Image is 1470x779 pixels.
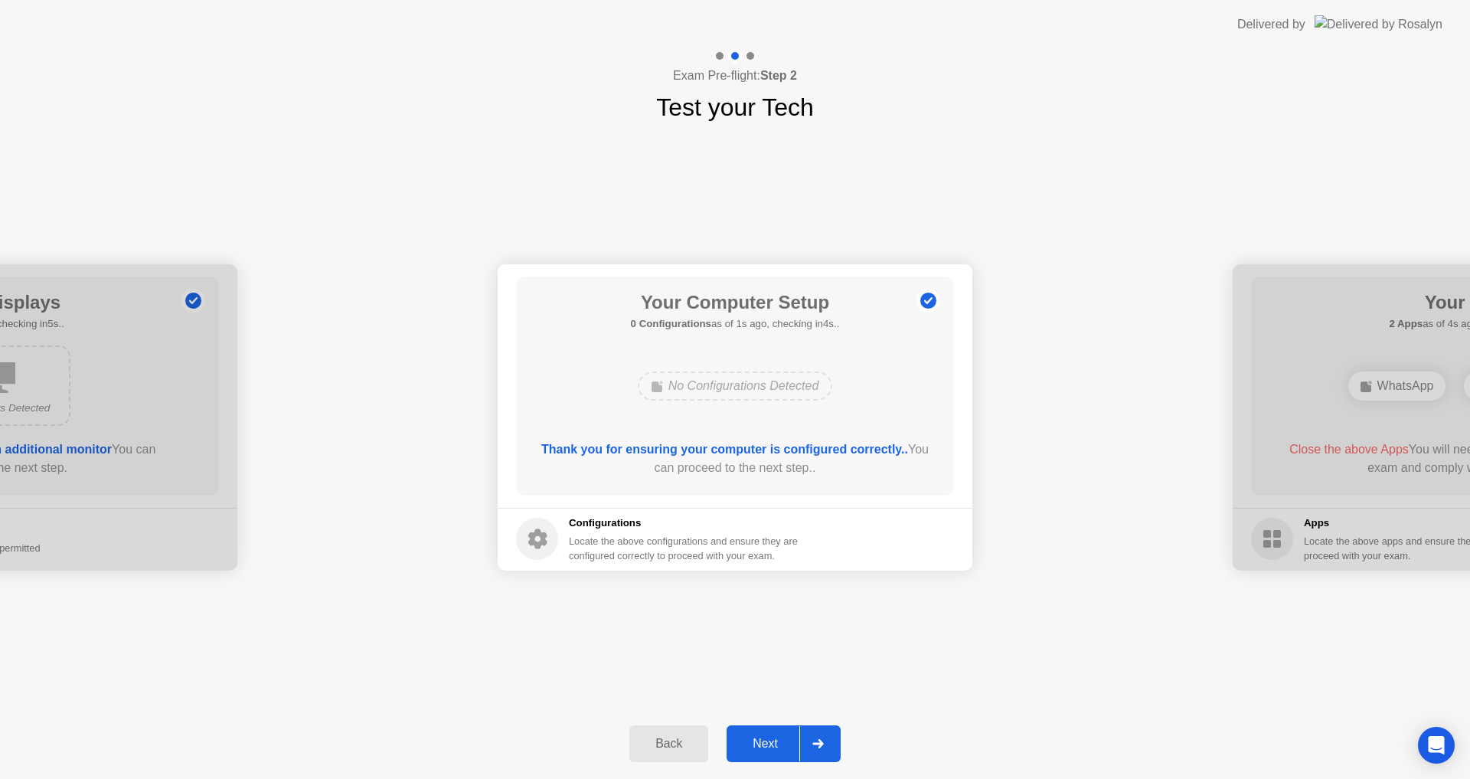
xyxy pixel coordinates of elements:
button: Next [727,725,841,762]
h1: Test your Tech [656,89,814,126]
div: Open Intercom Messenger [1418,727,1455,764]
h1: Your Computer Setup [631,289,840,316]
div: Next [731,737,799,751]
b: 0 Configurations [631,318,711,329]
div: Back [634,737,704,751]
h5: as of 1s ago, checking in4s.. [631,316,840,332]
div: Delivered by [1237,15,1305,34]
div: Locate the above configurations and ensure they are configured correctly to proceed with your exam. [569,534,801,563]
img: Delivered by Rosalyn [1315,15,1442,33]
h4: Exam Pre-flight: [673,67,797,85]
h5: Configurations [569,516,801,531]
button: Back [629,725,708,762]
b: Step 2 [760,69,797,82]
div: You can proceed to the next step.. [538,440,933,477]
div: No Configurations Detected [638,371,833,401]
b: Thank you for ensuring your computer is configured correctly.. [541,443,908,456]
